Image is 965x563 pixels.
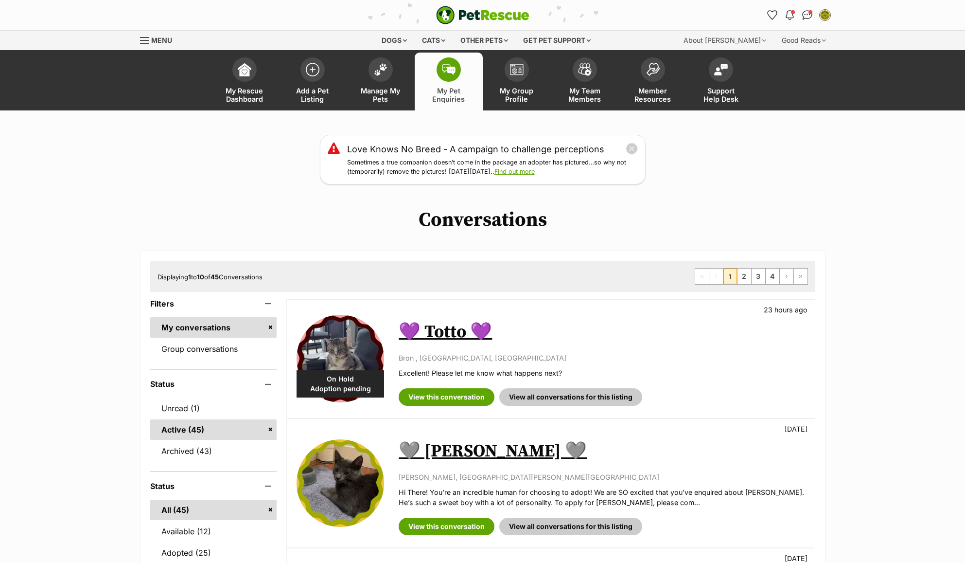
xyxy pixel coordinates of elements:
span: My Team Members [563,87,607,103]
img: group-profile-icon-3fa3cf56718a62981997c0bc7e787c4b2cf8bcc04b72c1350f741eb67cf2f40e.svg [510,64,524,75]
img: team-members-icon-5396bd8760b3fe7c0b43da4ab00e1e3bb1a5d9ba89233759b79545d2d3fc5d0d.svg [578,63,592,76]
span: First page [695,269,709,284]
span: My Group Profile [495,87,539,103]
button: My account [817,7,833,23]
a: Add a Pet Listing [279,53,347,110]
span: Member Resources [631,87,675,103]
span: Adoption pending [297,384,384,394]
a: Love Knows No Breed - A campaign to challenge perceptions [347,143,604,156]
div: Other pets [454,31,515,50]
a: PetRescue [436,6,529,24]
a: View all conversations for this listing [499,388,642,406]
a: Page 3 [752,269,765,284]
button: Notifications [782,7,798,23]
header: Status [150,482,277,490]
p: Bron , [GEOGRAPHIC_DATA], [GEOGRAPHIC_DATA] [399,353,805,363]
button: close [626,143,638,155]
span: My Pet Enquiries [427,87,471,103]
a: Unread (1) [150,398,277,418]
div: Get pet support [516,31,597,50]
p: [DATE] [785,424,807,434]
span: Add a Pet Listing [291,87,334,103]
a: View this conversation [399,518,494,535]
a: View all conversations for this listing [499,518,642,535]
img: member-resources-icon-8e73f808a243e03378d46382f2149f9095a855e16c252ad45f914b54edf8863c.svg [646,63,660,76]
span: Manage My Pets [359,87,403,103]
header: Status [150,380,277,388]
a: Support Help Desk [687,53,755,110]
div: About [PERSON_NAME] [677,31,773,50]
div: On Hold [297,370,384,398]
img: Stephanie Gregg profile pic [820,10,830,20]
a: 🩶 [PERSON_NAME] 🩶 [399,440,587,462]
a: 💜 Totto 💜 [399,321,492,343]
a: Manage My Pets [347,53,415,110]
img: manage-my-pets-icon-02211641906a0b7f246fdf0571729dbe1e7629f14944591b6c1af311fb30b64b.svg [374,63,387,76]
img: notifications-46538b983faf8c2785f20acdc204bb7945ddae34d4c08c2a6579f10ce5e182be.svg [786,10,793,20]
a: My Group Profile [483,53,551,110]
div: Dogs [375,31,414,50]
a: My Rescue Dashboard [211,53,279,110]
a: Adopted (25) [150,543,277,563]
a: All (45) [150,500,277,520]
a: Conversations [800,7,815,23]
a: View this conversation [399,388,494,406]
a: Archived (43) [150,441,277,461]
a: Last page [794,269,807,284]
span: Page 1 [723,269,737,284]
span: Support Help Desk [699,87,743,103]
div: Cats [415,31,452,50]
a: Available (12) [150,521,277,542]
div: Good Reads [775,31,833,50]
p: Sometimes a true companion doesn’t come in the package an adopter has pictured…so why not (tempor... [347,158,638,177]
img: help-desk-icon-fdf02630f3aa405de69fd3d07c3f3aa587a6932b1a1747fa1d2bba05be0121f9.svg [714,64,728,75]
p: Hi There! You’re an incredible human for choosing to adopt! We are SO excited that you’ve enquire... [399,487,805,508]
a: My conversations [150,317,277,338]
a: Find out more [494,168,535,175]
img: 🩶 Nico 🩶 [297,439,384,527]
nav: Pagination [695,268,808,285]
img: pet-enquiries-icon-7e3ad2cf08bfb03b45e93fb7055b45f3efa6380592205ae92323e6603595dc1f.svg [442,64,456,75]
strong: 1 [188,273,191,281]
strong: 45 [211,273,219,281]
a: Page 4 [766,269,779,284]
p: 23 hours ago [764,305,807,315]
a: Active (45) [150,419,277,440]
img: dashboard-icon-eb2f2d2d3e046f16d808141f083e7271f6b2e854fb5c12c21221c1fb7104beca.svg [238,63,251,76]
span: Previous page [709,269,723,284]
p: Excellent! Please let me know what happens next? [399,368,805,378]
img: 💜 Totto 💜 [297,315,384,402]
a: Member Resources [619,53,687,110]
a: Favourites [765,7,780,23]
img: add-pet-listing-icon-0afa8454b4691262ce3f59096e99ab1cd57d4a30225e0717b998d2c9b9846f56.svg [306,63,319,76]
a: My Team Members [551,53,619,110]
a: Next page [780,269,793,284]
a: Page 2 [737,269,751,284]
img: chat-41dd97257d64d25036548639549fe6c8038ab92f7586957e7f3b1b290dea8141.svg [802,10,812,20]
span: Displaying to of Conversations [158,273,263,281]
a: Group conversations [150,339,277,359]
span: My Rescue Dashboard [223,87,266,103]
header: Filters [150,299,277,308]
p: [PERSON_NAME], [GEOGRAPHIC_DATA][PERSON_NAME][GEOGRAPHIC_DATA] [399,472,805,482]
strong: 10 [197,273,204,281]
span: Menu [151,36,172,44]
img: logo-e224e6f780fb5917bec1dbf3a21bbac754714ae5b6737aabdf751b685950b380.svg [436,6,529,24]
ul: Account quick links [765,7,833,23]
a: My Pet Enquiries [415,53,483,110]
a: Menu [140,31,179,48]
